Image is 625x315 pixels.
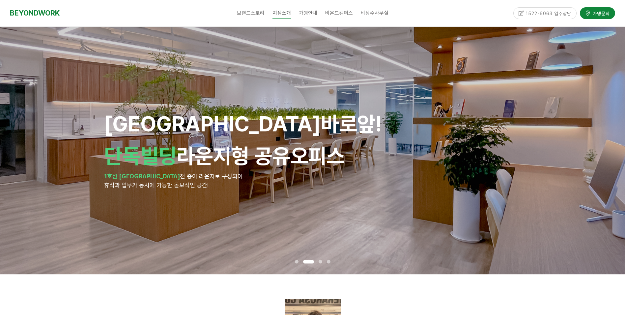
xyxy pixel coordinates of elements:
span: 단독빌딩 [104,143,177,168]
strong: 1호선 [GEOGRAPHIC_DATA] [104,173,180,180]
a: 지점소개 [269,5,295,21]
span: 라운지형 공유오피스 [104,143,345,168]
span: 비욘드캠퍼스 [325,10,353,16]
a: 브랜드스토리 [233,5,269,21]
span: 전 층이 라운지로 구성되어 [180,173,243,180]
span: 지점소개 [272,7,291,19]
a: 비상주사무실 [357,5,392,21]
span: [GEOGRAPHIC_DATA] [104,111,382,136]
a: 가맹문의 [580,7,615,19]
a: 비욘드캠퍼스 [321,5,357,21]
span: 비상주사무실 [361,10,388,16]
span: 가맹문의 [591,10,610,17]
span: 휴식과 업무가 동시에 가능한 돋보적인 공간! [104,182,209,189]
a: BEYONDWORK [10,7,60,19]
a: 가맹안내 [295,5,321,21]
span: 가맹안내 [299,10,317,16]
span: 브랜드스토리 [237,10,265,16]
span: 바로앞! [321,111,382,136]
